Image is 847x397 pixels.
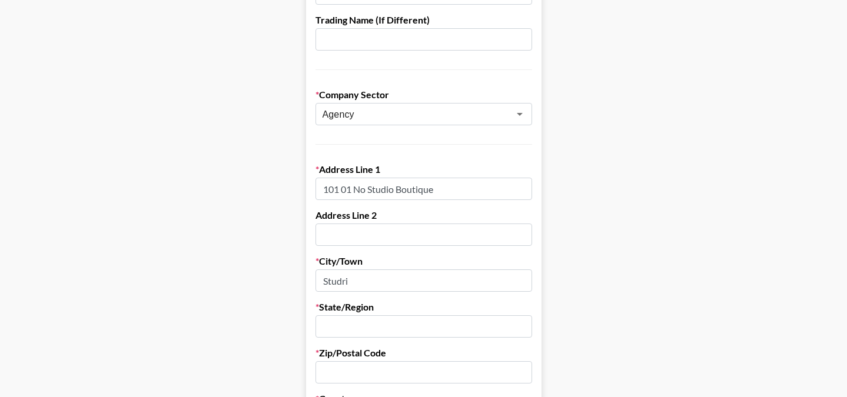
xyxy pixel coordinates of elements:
button: Open [511,106,528,122]
label: Address Line 1 [315,164,532,175]
label: Company Sector [315,89,532,101]
label: Zip/Postal Code [315,347,532,359]
label: State/Region [315,301,532,313]
label: Address Line 2 [315,209,532,221]
label: Trading Name (If Different) [315,14,532,26]
label: City/Town [315,255,532,267]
